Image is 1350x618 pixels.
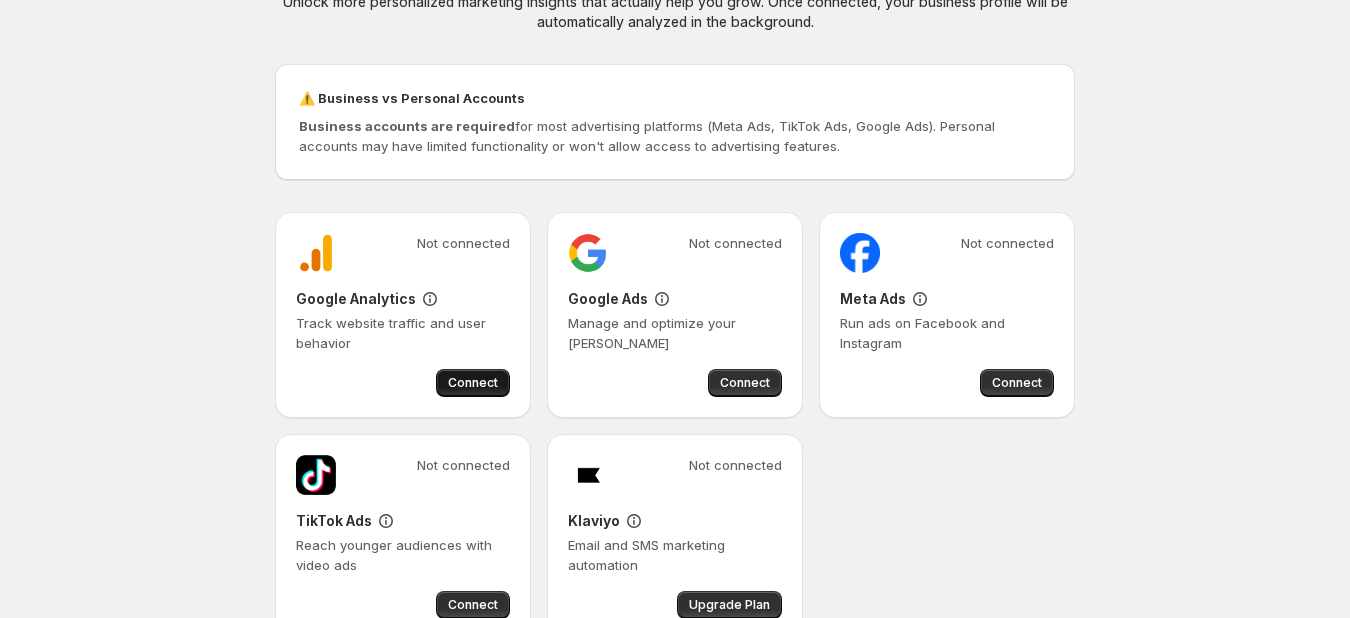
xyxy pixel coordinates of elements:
[417,233,510,253] span: Not connected
[689,233,782,253] span: Not connected
[568,313,782,353] p: Manage and optimize your [PERSON_NAME]
[980,369,1054,397] button: Connect
[568,455,608,495] img: Klaviyo logo
[840,289,906,309] h3: Meta Ads
[992,375,1042,391] span: Connect
[568,511,620,531] h3: Klaviyo
[708,369,782,397] button: Connect
[720,375,770,391] span: Connect
[448,597,498,613] span: Connect
[910,289,930,309] div: Setup guide
[568,289,648,309] h3: Google Ads
[568,233,608,273] img: Google Ads logo
[299,88,1051,108] h3: ⚠️ Business vs Personal Accounts
[296,289,416,309] h3: Google Analytics
[417,455,510,475] span: Not connected
[376,511,396,531] div: Setup guide
[652,289,672,309] div: Setup guide
[296,455,336,495] img: TikTok Ads logo
[689,597,770,613] span: Upgrade Plan
[840,233,880,273] img: Meta Ads logo
[296,233,336,273] img: Google Analytics logo
[689,455,782,475] span: Not connected
[296,535,510,575] p: Reach younger audiences with video ads
[961,233,1054,253] span: Not connected
[420,289,440,309] div: Setup guide
[299,118,515,134] strong: Business accounts are required
[568,535,782,575] p: Email and SMS marketing automation
[448,375,498,391] span: Connect
[296,511,372,531] h3: TikTok Ads
[299,116,1051,156] p: for most advertising platforms (Meta Ads, TikTok Ads, Google Ads). Personal accounts may have lim...
[296,313,510,353] p: Track website traffic and user behavior
[624,511,644,531] div: Setup guide
[840,313,1054,353] p: Run ads on Facebook and Instagram
[436,369,510,397] button: Connect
